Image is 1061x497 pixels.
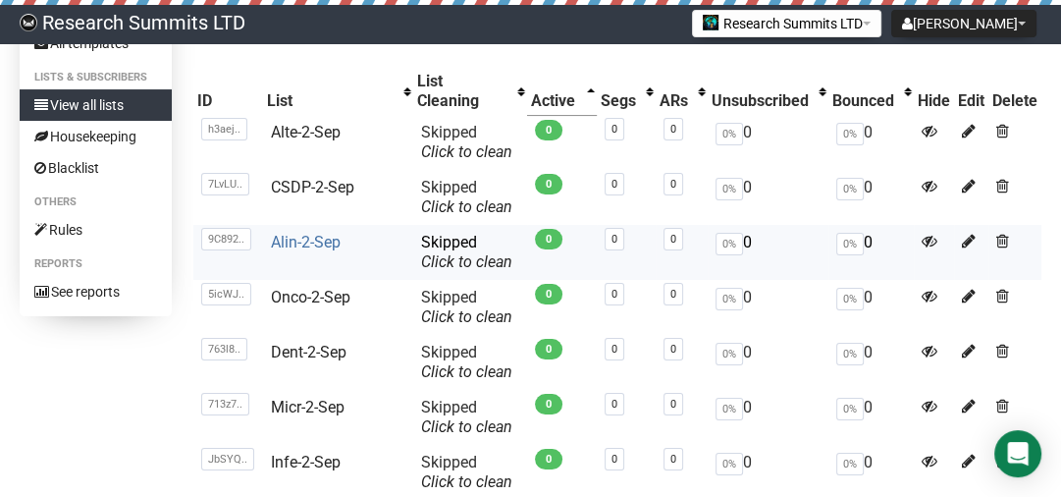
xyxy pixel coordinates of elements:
a: View all lists [20,89,172,121]
a: 0 [611,398,617,411]
div: Active [531,91,577,111]
div: Edit [958,91,984,111]
a: Click to clean [421,362,512,381]
td: 0 [708,170,828,225]
span: 0% [716,233,743,255]
td: 0 [708,225,828,280]
th: Segs: No sort applied, activate to apply an ascending sort [597,68,656,115]
td: 0 [828,170,914,225]
a: Micr-2-Sep [271,398,345,416]
span: 0 [535,339,562,359]
th: ID: No sort applied, sorting is disabled [193,68,263,115]
td: 0 [828,225,914,280]
span: h3aej.. [201,118,247,140]
td: 0 [708,115,828,170]
span: 0 [535,120,562,140]
span: Skipped [421,178,512,216]
div: Unsubscribed [712,91,809,111]
a: Dent-2-Sep [271,343,346,361]
span: 713z7.. [201,393,249,415]
span: 0 [535,174,562,194]
a: 0 [670,453,676,466]
a: Click to clean [421,252,512,271]
a: Click to clean [421,142,512,161]
td: 0 [708,335,828,390]
span: Skipped [421,288,512,326]
th: Active: Ascending sort applied, activate to apply a descending sort [527,68,597,115]
a: 0 [611,178,617,191]
td: 0 [708,390,828,445]
span: 0 [535,449,562,469]
span: Skipped [421,398,512,436]
a: See reports [20,276,172,307]
th: Unsubscribed: No sort applied, activate to apply an ascending sort [708,68,828,115]
span: 0% [836,178,864,200]
a: CSDP-2-Sep [271,178,354,196]
a: Alte-2-Sep [271,123,341,141]
td: 0 [828,390,914,445]
div: Open Intercom Messenger [994,430,1041,477]
span: 763l8.. [201,338,247,360]
span: 0% [716,178,743,200]
a: Onco-2-Sep [271,288,350,306]
a: 0 [670,288,676,301]
img: bccbfd5974049ef095ce3c15df0eef5a [20,14,37,31]
td: 0 [708,280,828,335]
span: 0% [836,233,864,255]
th: ARs: No sort applied, activate to apply an ascending sort [656,68,708,115]
td: 0 [828,280,914,335]
a: Alin-2-Sep [271,233,341,251]
li: Lists & subscribers [20,66,172,89]
a: 0 [670,233,676,246]
a: 0 [611,233,617,246]
a: Housekeeping [20,121,172,152]
span: 7LvLU.. [201,173,249,195]
a: 0 [611,453,617,466]
button: Research Summits LTD [692,10,881,37]
span: 0% [716,453,743,475]
div: Bounced [832,91,894,111]
span: Skipped [421,343,512,381]
a: Infe-2-Sep [271,453,341,471]
a: 0 [670,123,676,136]
div: List Cleaning [417,72,507,111]
span: 9C892.. [201,228,251,250]
span: 0% [716,398,743,420]
a: Click to clean [421,307,512,326]
span: 0% [716,288,743,310]
span: 0% [836,453,864,475]
div: Hide [918,91,950,111]
div: Segs [601,91,636,111]
a: 0 [611,123,617,136]
a: 0 [670,398,676,411]
a: Click to clean [421,417,512,436]
span: 0% [836,123,864,145]
span: Skipped [421,453,512,491]
span: Skipped [421,123,512,161]
div: Delete [992,91,1037,111]
span: 0% [836,398,864,420]
li: Others [20,191,172,214]
a: Click to clean [421,197,512,216]
a: Blacklist [20,152,172,184]
button: [PERSON_NAME] [891,10,1036,37]
span: 0% [836,343,864,365]
a: 0 [611,343,617,356]
span: 0 [535,284,562,304]
a: Rules [20,214,172,246]
span: 5icWJ.. [201,283,251,305]
th: Edit: No sort applied, sorting is disabled [954,68,988,115]
span: Skipped [421,233,512,271]
div: ARs [660,91,688,111]
span: 0 [535,394,562,414]
img: 2.jpg [703,15,718,30]
span: 0% [716,343,743,365]
li: Reports [20,252,172,276]
a: 0 [670,178,676,191]
th: Bounced: No sort applied, activate to apply an ascending sort [828,68,914,115]
td: 0 [828,115,914,170]
span: 0 [535,229,562,249]
span: 0% [716,123,743,145]
span: JbSYQ.. [201,448,254,470]
th: Hide: No sort applied, sorting is disabled [914,68,954,115]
